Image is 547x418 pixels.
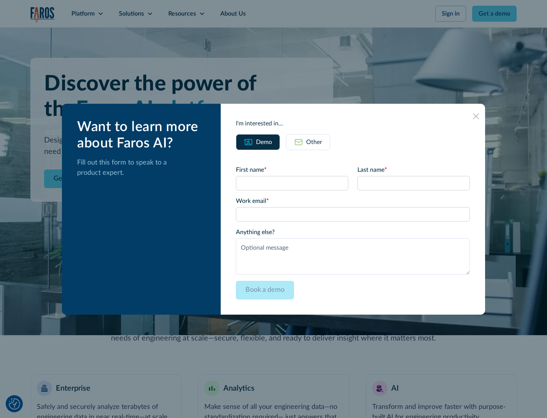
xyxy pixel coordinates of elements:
[236,165,470,299] form: Email Form
[236,165,348,174] label: First name
[236,281,294,299] input: Book a demo
[236,119,470,128] div: I'm interested in...
[306,138,322,147] div: Other
[77,158,209,178] p: Fill out this form to speak to a product expert.
[77,119,209,152] div: Want to learn more about Faros AI?
[236,228,470,237] label: Anything else?
[236,196,470,206] label: Work email
[256,138,272,147] div: Demo
[357,165,470,174] label: Last name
